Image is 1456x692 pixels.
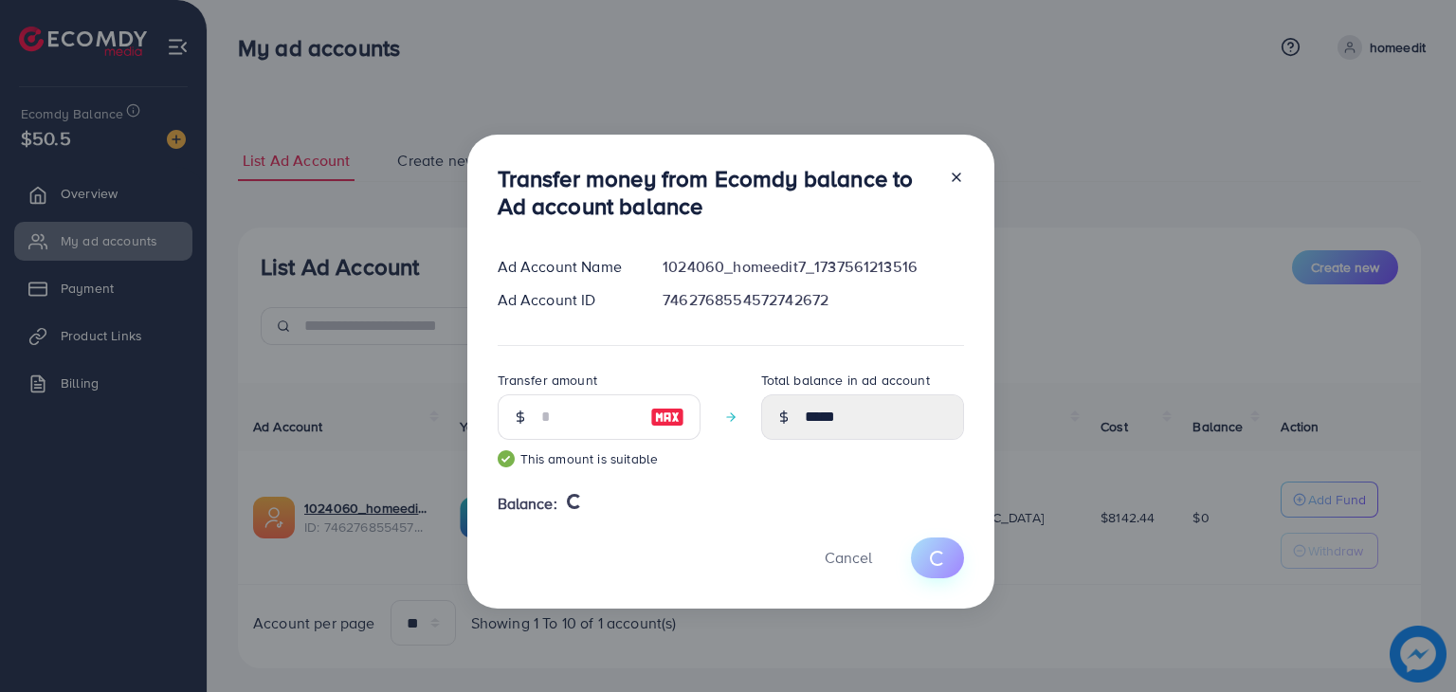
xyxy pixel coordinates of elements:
[498,371,597,390] label: Transfer amount
[482,289,648,311] div: Ad Account ID
[647,256,978,278] div: 1024060_homeedit7_1737561213516
[498,449,701,468] small: This amount is suitable
[498,450,515,467] img: guide
[482,256,648,278] div: Ad Account Name
[647,289,978,311] div: 7462768554572742672
[498,165,934,220] h3: Transfer money from Ecomdy balance to Ad account balance
[498,493,557,515] span: Balance:
[761,371,930,390] label: Total balance in ad account
[801,537,896,578] button: Cancel
[825,547,872,568] span: Cancel
[650,406,684,428] img: image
